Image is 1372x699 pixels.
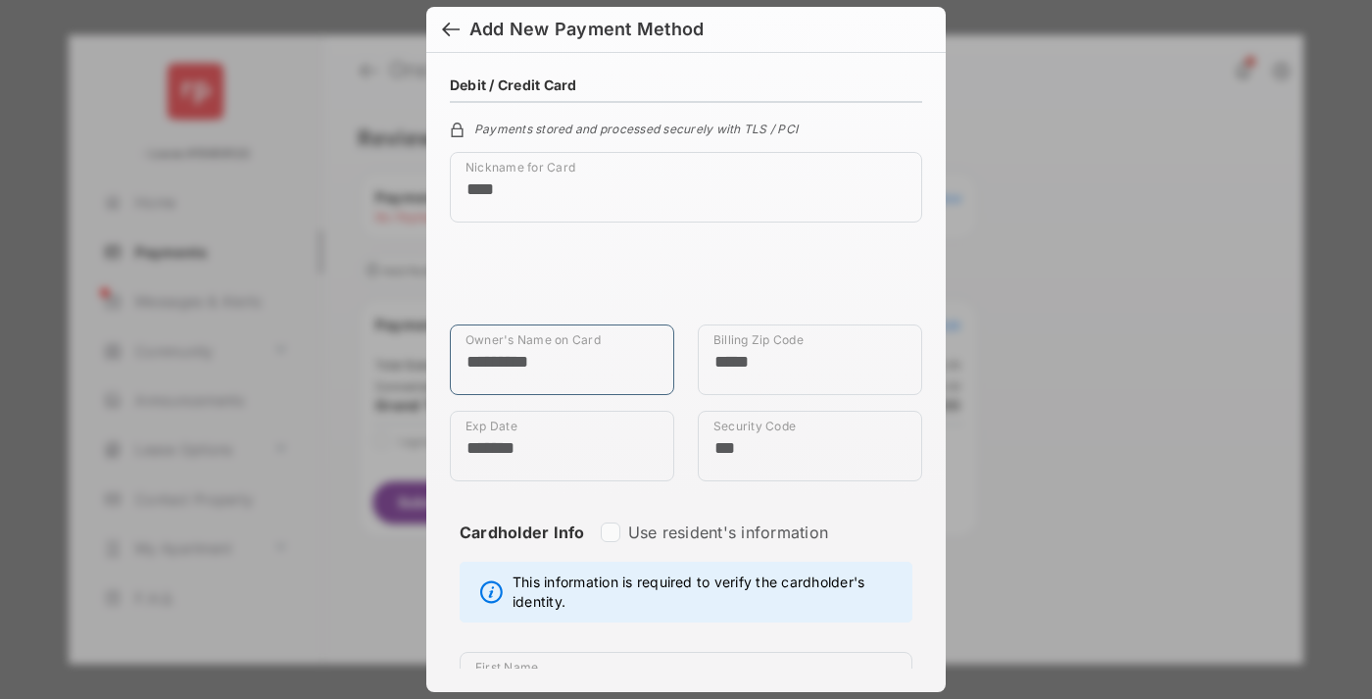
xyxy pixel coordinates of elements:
span: This information is required to verify the cardholder's identity. [513,573,902,612]
label: Use resident's information [628,523,828,542]
iframe: Credit card field [450,238,922,325]
strong: Cardholder Info [460,523,585,577]
h4: Debit / Credit Card [450,76,577,93]
div: Add New Payment Method [469,19,704,40]
div: Payments stored and processed securely with TLS / PCI [450,119,922,136]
